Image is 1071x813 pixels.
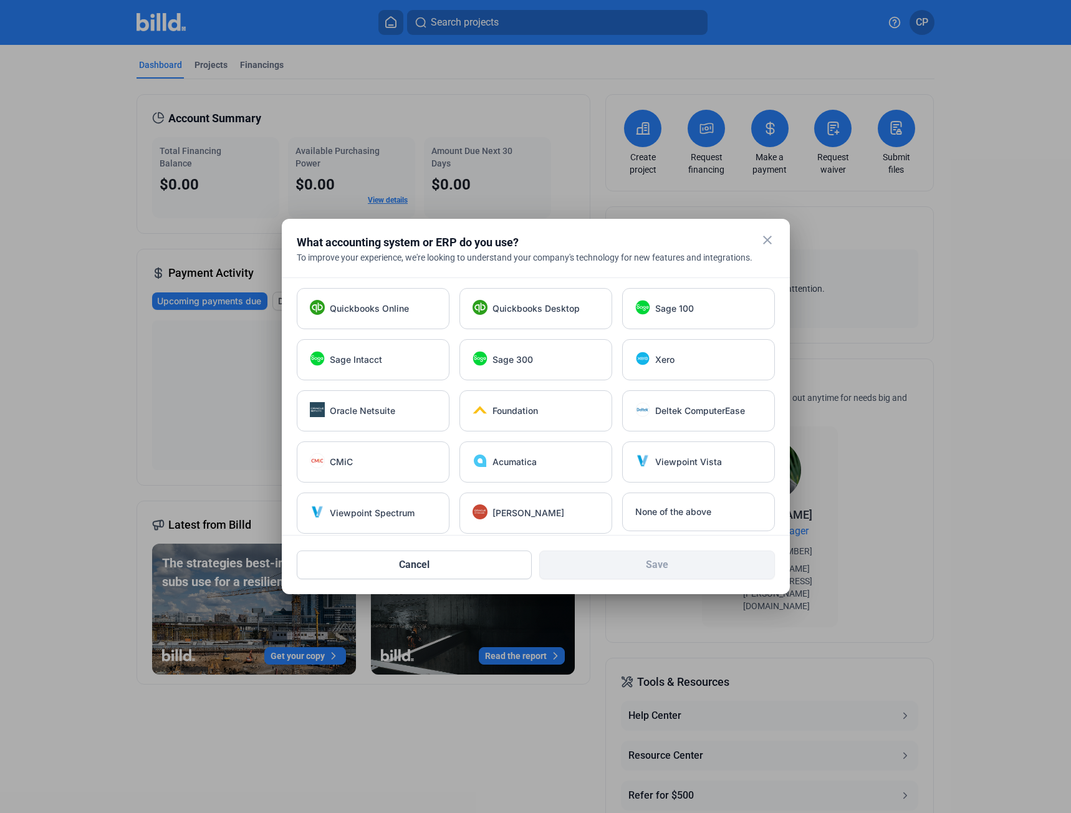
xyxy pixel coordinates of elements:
[492,354,533,366] span: Sage 300
[330,405,395,417] span: Oracle Netsuite
[330,507,415,519] span: Viewpoint Spectrum
[492,456,537,468] span: Acumatica
[330,354,382,366] span: Sage Intacct
[655,405,745,417] span: Deltek ComputerEase
[655,302,694,315] span: Sage 100
[330,456,353,468] span: CMiC
[635,506,711,518] span: None of the above
[492,302,580,315] span: Quickbooks Desktop
[655,354,675,366] span: Xero
[760,233,775,248] mat-icon: close
[297,234,744,251] div: What accounting system or ERP do you use?
[330,302,409,315] span: Quickbooks Online
[539,551,775,579] button: Save
[297,251,775,264] div: To improve your experience, we're looking to understand your company's technology for new feature...
[655,456,722,468] span: Viewpoint Vista
[297,551,532,579] button: Cancel
[492,405,538,417] span: Foundation
[492,507,564,519] span: [PERSON_NAME]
